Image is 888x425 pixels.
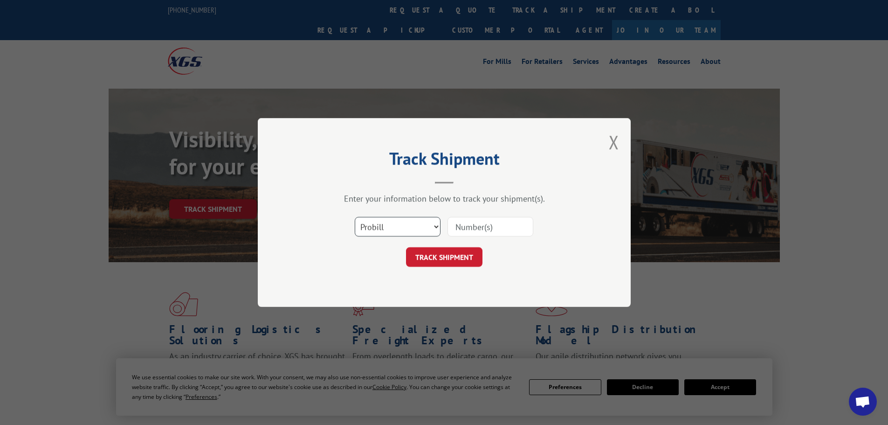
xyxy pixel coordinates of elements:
[304,193,584,204] div: Enter your information below to track your shipment(s).
[447,217,533,237] input: Number(s)
[304,152,584,170] h2: Track Shipment
[609,130,619,154] button: Close modal
[406,247,482,267] button: TRACK SHIPMENT
[849,388,877,416] div: Open chat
